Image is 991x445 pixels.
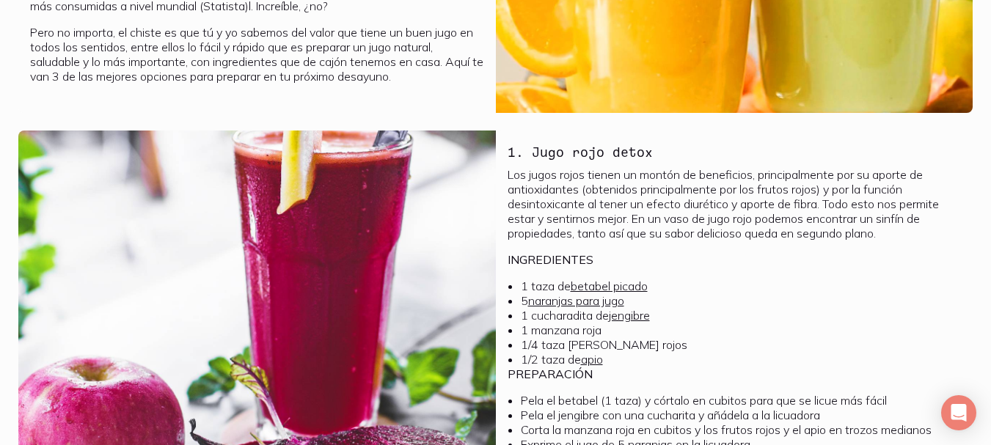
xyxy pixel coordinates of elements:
[609,308,650,323] a: jengibre
[521,352,962,367] li: 1/2 taza de
[521,308,962,323] li: 1 cucharadita de
[508,167,962,240] p: Los jugos rojos tienen un montón de beneficios, principalmente por su aporte de antioxidantes (ob...
[521,422,962,437] li: Corta la manzana roja en cubitos y los frutos rojos y el apio en trozos medianos
[521,393,962,408] li: Pela el betabel (1 taza) y córtalo en cubitos para que se licue más fácil
[571,279,648,293] a: betabel picado
[521,293,962,308] li: 5
[30,25,484,84] p: Pero no importa, el chiste es que tú y yo sabemos del valor que tiene un buen jugo en todos los s...
[521,408,962,422] li: Pela el jengibre con una cucharita y añádela a la licuadora
[508,367,593,381] b: PREPARACIÓN
[508,252,593,267] b: INGREDIENTES
[941,395,976,430] div: Open Intercom Messenger
[521,279,962,293] li: 1 taza de
[521,337,962,352] li: 1/4 taza [PERSON_NAME] rojos
[521,323,962,337] li: 1 manzana roja
[581,352,603,367] a: apio
[528,293,624,308] a: naranjas para jugo
[508,142,653,161] h3: 1. Jugo rojo detox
